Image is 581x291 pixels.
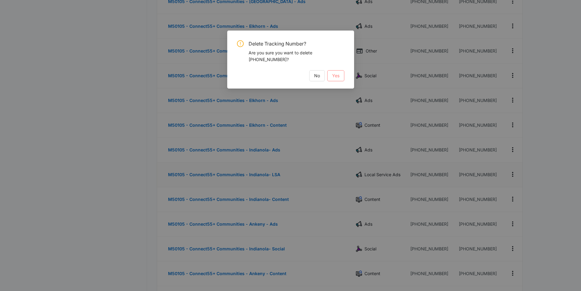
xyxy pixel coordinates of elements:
[249,49,344,63] div: Are you sure you want to delete [PHONE_NUMBER]?
[309,70,325,81] button: No
[327,70,344,81] button: Yes
[314,72,320,79] span: No
[332,72,339,79] span: Yes
[237,40,244,47] span: exclamation-circle
[249,40,344,47] span: Delete Tracking Number?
